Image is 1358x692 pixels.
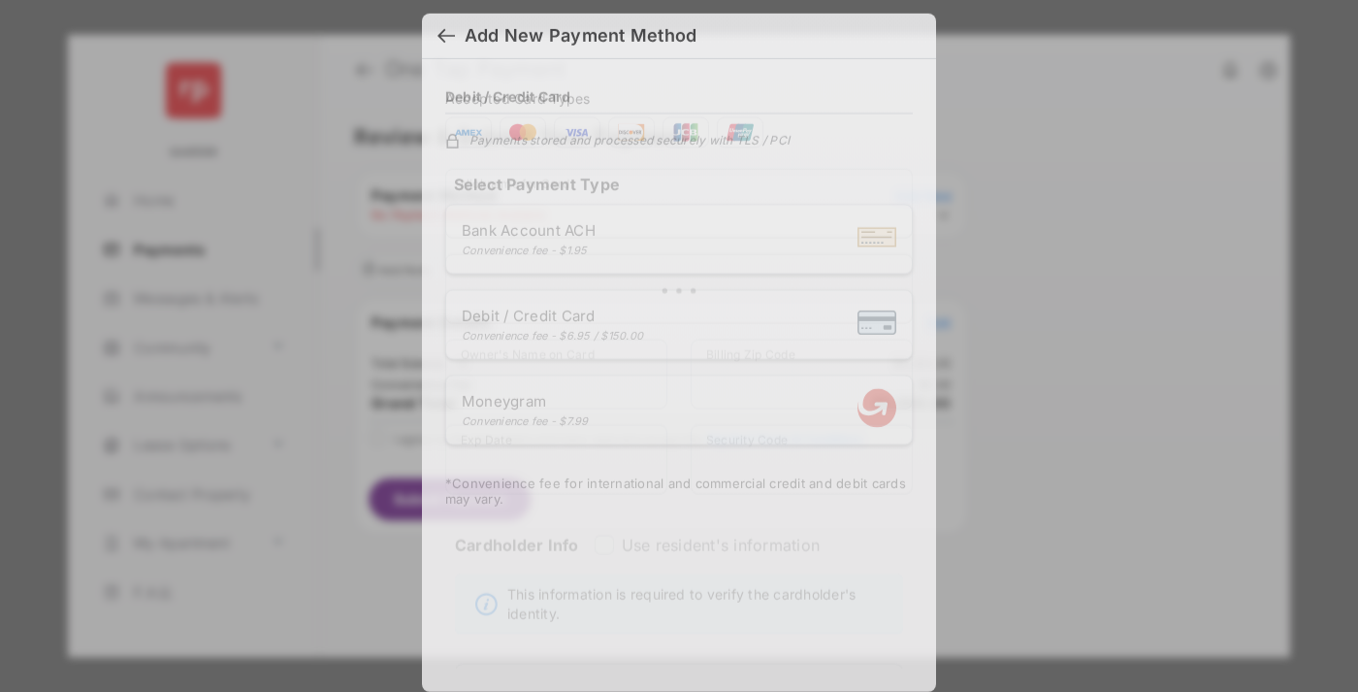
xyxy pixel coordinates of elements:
[445,130,913,148] div: Payments stored and processed securely with TLS / PCI
[445,88,571,105] h4: Debit / Credit Card
[622,536,820,555] label: Use resident's information
[465,25,696,47] div: Add New Payment Method
[507,585,892,624] span: This information is required to verify the cardholder's identity.
[455,536,579,590] strong: Cardholder Info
